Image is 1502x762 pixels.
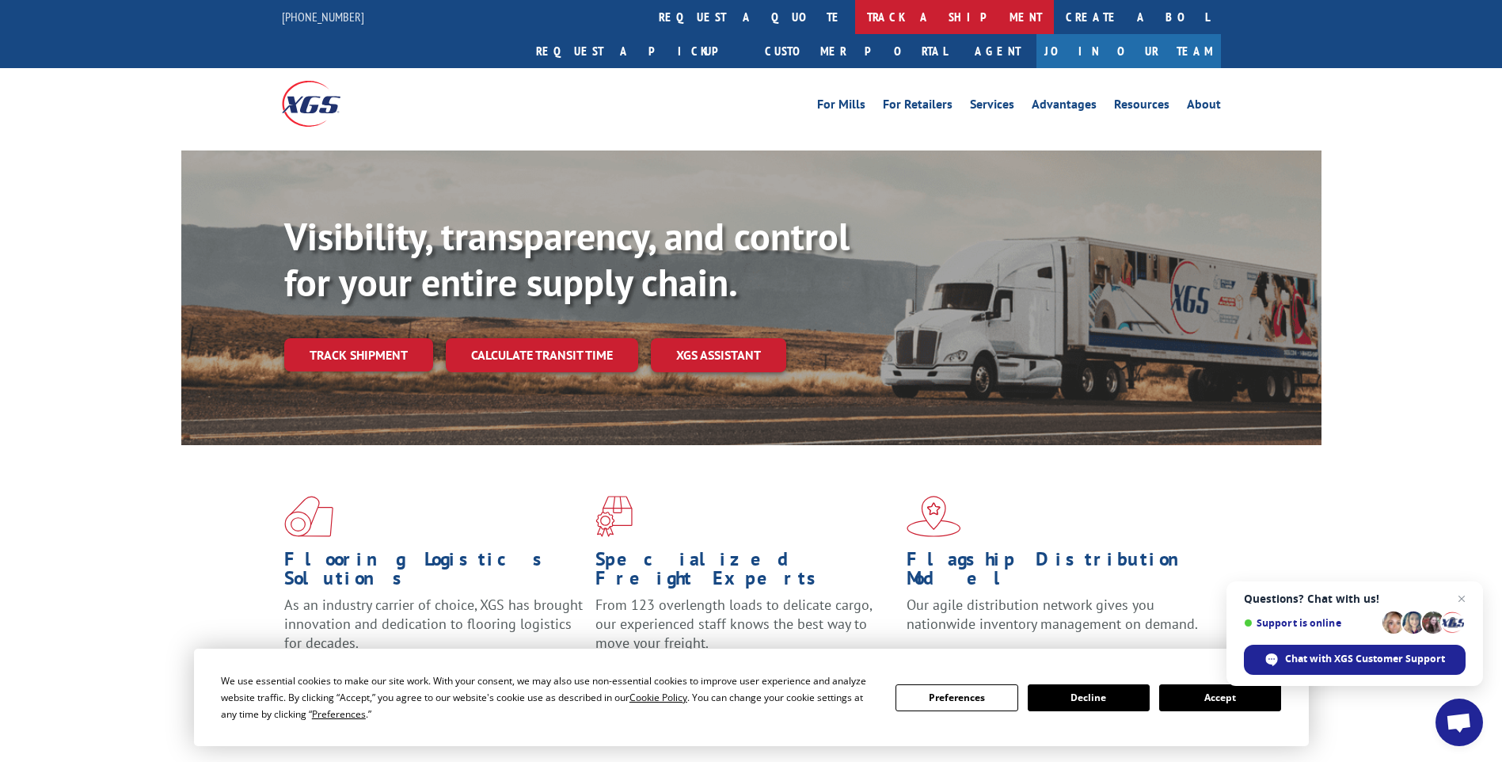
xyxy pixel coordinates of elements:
[895,684,1017,711] button: Preferences
[1244,617,1377,629] span: Support is online
[629,691,687,704] span: Cookie Policy
[970,98,1014,116] a: Services
[1032,98,1097,116] a: Advantages
[959,34,1036,68] a: Agent
[194,649,1309,746] div: Cookie Consent Prompt
[284,596,583,652] span: As an industry carrier of choice, XGS has brought innovation and dedication to flooring logistics...
[1028,684,1150,711] button: Decline
[907,550,1206,596] h1: Flagship Distribution Model
[753,34,959,68] a: Customer Portal
[595,496,633,537] img: xgs-icon-focused-on-flooring-red
[446,338,638,372] a: Calculate transit time
[817,98,865,116] a: For Mills
[907,596,1198,633] span: Our agile distribution network gives you nationwide inventory management on demand.
[284,496,333,537] img: xgs-icon-total-supply-chain-intelligence-red
[312,707,366,721] span: Preferences
[221,672,876,722] div: We use essential cookies to make our site work. With your consent, we may also use non-essential ...
[524,34,753,68] a: Request a pickup
[284,550,584,596] h1: Flooring Logistics Solutions
[1435,699,1483,746] a: Open chat
[284,338,433,371] a: Track shipment
[907,648,1104,666] a: Learn More >
[651,338,786,372] a: XGS ASSISTANT
[1187,98,1221,116] a: About
[1244,645,1466,675] span: Chat with XGS Customer Support
[595,550,895,596] h1: Specialized Freight Experts
[1114,98,1169,116] a: Resources
[282,9,364,25] a: [PHONE_NUMBER]
[1244,592,1466,605] span: Questions? Chat with us!
[1159,684,1281,711] button: Accept
[883,98,953,116] a: For Retailers
[907,496,961,537] img: xgs-icon-flagship-distribution-model-red
[595,596,895,666] p: From 123 overlength loads to delicate cargo, our experienced staff knows the best way to move you...
[284,211,850,307] b: Visibility, transparency, and control for your entire supply chain.
[1036,34,1221,68] a: Join Our Team
[1285,652,1445,666] span: Chat with XGS Customer Support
